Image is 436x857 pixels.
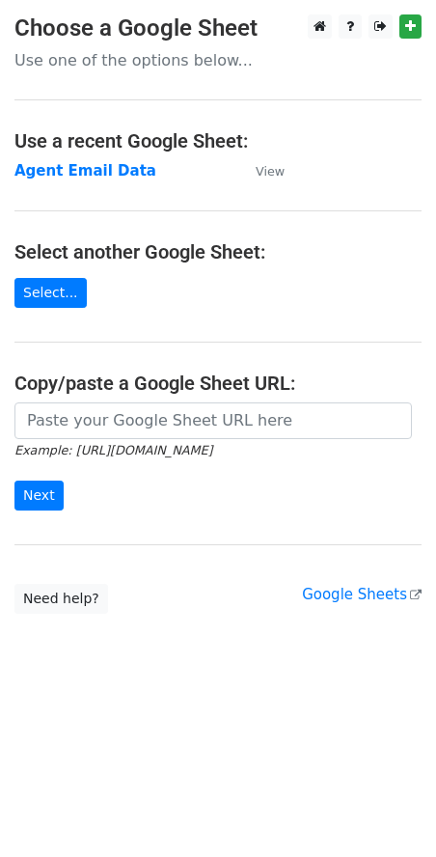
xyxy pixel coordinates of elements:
input: Paste your Google Sheet URL here [14,402,412,439]
small: View [256,164,285,179]
a: Select... [14,278,87,308]
a: Need help? [14,584,108,614]
h4: Copy/paste a Google Sheet URL: [14,372,422,395]
h3: Choose a Google Sheet [14,14,422,42]
a: Agent Email Data [14,162,156,180]
input: Next [14,481,64,511]
a: View [236,162,285,180]
p: Use one of the options below... [14,50,422,70]
h4: Use a recent Google Sheet: [14,129,422,152]
a: Google Sheets [302,586,422,603]
small: Example: [URL][DOMAIN_NAME] [14,443,212,457]
h4: Select another Google Sheet: [14,240,422,263]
